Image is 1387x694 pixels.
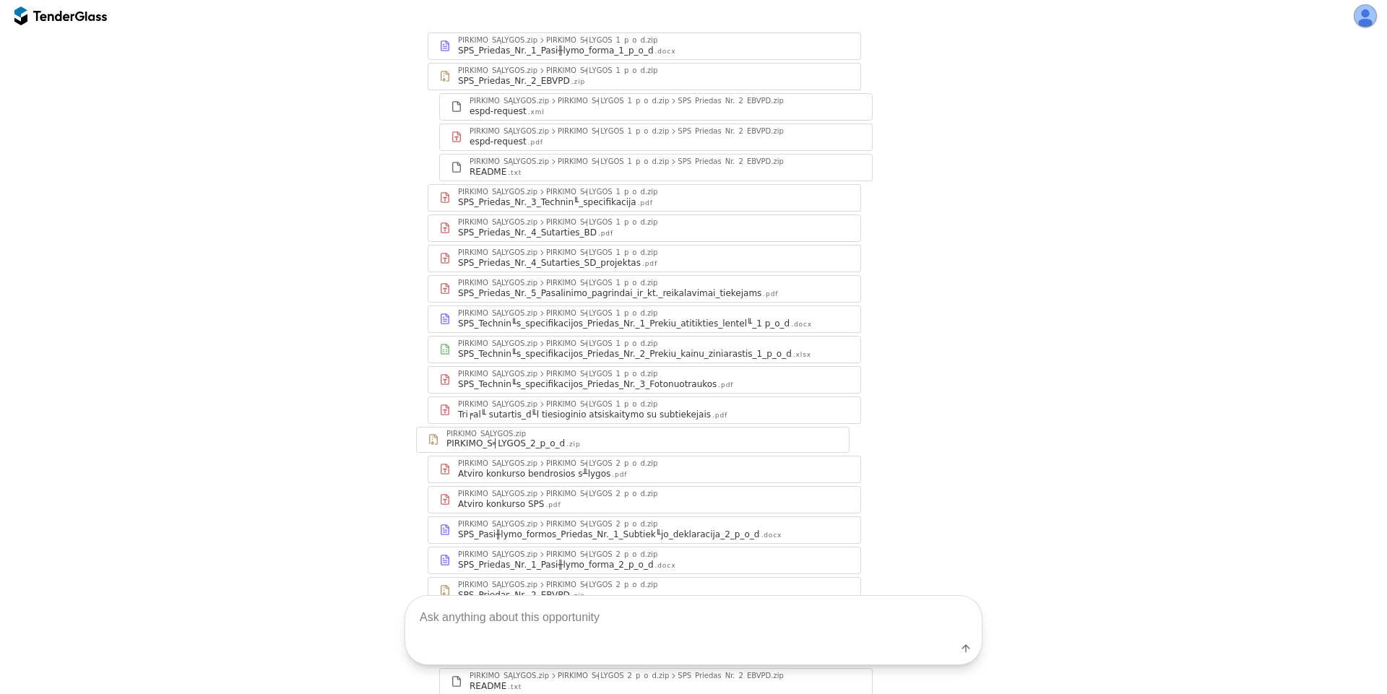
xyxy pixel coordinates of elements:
[428,396,861,424] a: PIRKIMO_SĄLYGOS.zipPIRKIMO_S╡LYGOS_1_p_o_d.zipTri╒al╙ sutartis_d╙l tiesioginio atsiskaitymo su su...
[439,123,873,151] a: PIRKIMO_SĄLYGOS.zipPIRKIMO_S╡LYGOS_1_p_o_d.zipSPS_Priedas_Nr._2_EBVPD.zipespd-request.pdf
[458,45,654,56] div: SPS_Priedas_Nr._1_Pasi╫lymo_forma_1_p_o_d
[428,547,861,574] a: PIRKIMO_SĄLYGOS.zipPIRKIMO_S╡LYGOS_2_p_o_d.zipSPS_Priedas_Nr._1_Pasi╫lymo_forma_2_p_o_d.docx
[428,516,861,544] a: PIRKIMO_SĄLYGOS.zipPIRKIMO_S╡LYGOS_2_p_o_d.zipSPS_Pasi╫lymo_formos_Priedas_Nr._1_Subtiek╙jo_dekla...
[546,310,657,317] div: PIRKIMO_S╡LYGOS_1_p_o_d.zip
[546,67,657,74] div: PIRKIMO_S╡LYGOS_1_p_o_d.zip
[428,456,861,483] a: PIRKIMO_SĄLYGOS.zipPIRKIMO_S╡LYGOS_2_p_o_d.zipAtviro konkurso bendrosios s╨lygos.pdf
[598,229,613,238] div: .pdf
[458,529,759,540] div: SPS_Pasi╫lymo_formos_Priedas_Nr._1_Subtiek╙jo_deklaracija_2_p_o_d
[458,409,711,420] div: Tri╒al╙ sutartis_d╙l tiesioginio atsiskaitymo su subtiekejais
[546,370,657,378] div: PIRKIMO_S╡LYGOS_1_p_o_d.zip
[546,249,657,256] div: PIRKIMO_S╡LYGOS_1_p_o_d.zip
[458,188,537,196] div: PIRKIMO_SĄLYGOS.zip
[458,279,537,287] div: PIRKIMO_SĄLYGOS.zip
[558,97,669,105] div: PIRKIMO_S╡LYGOS_1_p_o_d.zip
[763,290,778,299] div: .pdf
[458,37,537,44] div: PIRKIMO_SĄLYGOS.zip
[528,108,545,117] div: .xml
[558,158,669,165] div: PIRKIMO_S╡LYGOS_1_p_o_d.zip
[793,350,811,360] div: .xlsx
[546,551,657,558] div: PIRKIMO_S╡LYGOS_2_p_o_d.zip
[428,214,861,242] a: PIRKIMO_SĄLYGOS.zipPIRKIMO_S╡LYGOS_1_p_o_d.zipSPS_Priedas_Nr._4_Sutarties_BD.pdf
[458,257,641,269] div: SPS_Priedas_Nr._4_Sutarties_SD_projektas
[428,305,861,333] a: PIRKIMO_SĄLYGOS.zipPIRKIMO_S╡LYGOS_1_p_o_d.zipSPS_Technin╙s_specifikacijos_Priedas_Nr._1_Prekiu_a...
[428,336,861,363] a: PIRKIMO_SĄLYGOS.zipPIRKIMO_S╡LYGOS_1_p_o_d.zipSPS_Technin╙s_specifikacijos_Priedas_Nr._2_Prekiu_k...
[571,77,585,87] div: .zip
[446,438,565,449] div: PIRKIMO_S╡LYGOS_2_p_o_d
[546,401,657,408] div: PIRKIMO_S╡LYGOS_1_p_o_d.zip
[428,275,861,303] a: PIRKIMO_SĄLYGOS.zipPIRKIMO_S╡LYGOS_1_p_o_d.zipSPS_Priedas_Nr._5_Pasalinimo_pagrindai_ir_kt._reika...
[655,47,676,56] div: .docx
[458,318,790,329] div: SPS_Technin╙s_specifikacijos_Priedas_Nr._1_Prekiu_atitikties_lentel╙_1 p_o_d
[428,245,861,272] a: PIRKIMO_SĄLYGOS.zipPIRKIMO_S╡LYGOS_1_p_o_d.zipSPS_Priedas_Nr._4_Sutarties_SD_projektas.pdf
[458,310,537,317] div: PIRKIMO_SĄLYGOS.zip
[791,320,812,329] div: .docx
[458,348,792,360] div: SPS_Technin╙s_specifikacijos_Priedas_Nr._2_Prekiu_kainu_ziniarastis_1_p_o_d
[470,97,549,105] div: PIRKIMO_SĄLYGOS.zip
[470,136,527,147] div: espd-request
[642,259,657,269] div: .pdf
[612,470,627,480] div: .pdf
[458,67,537,74] div: PIRKIMO_SĄLYGOS.zip
[655,561,676,571] div: .docx
[546,490,657,498] div: PIRKIMO_S╡LYGOS_2_p_o_d.zip
[458,219,537,226] div: PIRKIMO_SĄLYGOS.zip
[558,128,669,135] div: PIRKIMO_S╡LYGOS_1_p_o_d.zip
[458,249,537,256] div: PIRKIMO_SĄLYGOS.zip
[428,184,861,212] a: PIRKIMO_SĄLYGOS.zipPIRKIMO_S╡LYGOS_1_p_o_d.zipSPS_Priedas_Nr._3_Technin╙_specifikacija.pdf
[678,128,784,135] div: SPS_Priedas_Nr._2_EBVPD.zip
[458,196,636,208] div: SPS_Priedas_Nr._3_Technin╙_specifikacija
[546,219,657,226] div: PIRKIMO_S╡LYGOS_1_p_o_d.zip
[546,37,657,44] div: PIRKIMO_S╡LYGOS_1_p_o_d.zip
[638,199,653,208] div: .pdf
[458,468,610,480] div: Atviro konkurso bendrosios s╨lygos
[761,531,782,540] div: .docx
[428,486,861,513] a: PIRKIMO_SĄLYGOS.zipPIRKIMO_S╡LYGOS_2_p_o_d.zipAtviro konkurso SPS.pdf
[428,63,861,90] a: PIRKIMO_SĄLYGOS.zipPIRKIMO_S╡LYGOS_1_p_o_d.zipSPS_Priedas_Nr._2_EBVPD.zip
[458,551,537,558] div: PIRKIMO_SĄLYGOS.zip
[546,460,657,467] div: PIRKIMO_S╡LYGOS_2_p_o_d.zip
[458,378,717,390] div: SPS_Technin╙s_specifikacijos_Priedas_Nr._3_Fotonuotraukos
[718,381,733,390] div: .pdf
[678,97,784,105] div: SPS_Priedas_Nr._2_EBVPD.zip
[458,460,537,467] div: PIRKIMO_SĄLYGOS.zip
[439,154,873,181] a: PIRKIMO_SĄLYGOS.zipPIRKIMO_S╡LYGOS_1_p_o_d.zipSPS_Priedas_Nr._2_EBVPD.zipREADME.txt
[470,166,506,178] div: README
[528,138,543,147] div: .pdf
[546,521,657,528] div: PIRKIMO_S╡LYGOS_2_p_o_d.zip
[470,128,549,135] div: PIRKIMO_SĄLYGOS.zip
[439,93,873,121] a: PIRKIMO_SĄLYGOS.zipPIRKIMO_S╡LYGOS_1_p_o_d.zipSPS_Priedas_Nr._2_EBVPD.zipespd-request.xml
[458,401,537,408] div: PIRKIMO_SĄLYGOS.zip
[458,370,537,378] div: PIRKIMO_SĄLYGOS.zip
[566,440,580,449] div: .zip
[416,427,850,453] a: PIRKIMO_SĄLYGOS.zipPIRKIMO_S╡LYGOS_2_p_o_d.zip
[712,411,727,420] div: .pdf
[470,105,527,117] div: espd-request
[458,559,654,571] div: SPS_Priedas_Nr._1_Pasi╫lymo_forma_2_p_o_d
[545,500,561,510] div: .pdf
[458,521,537,528] div: PIRKIMO_SĄLYGOS.zip
[546,188,657,196] div: PIRKIMO_S╡LYGOS_1_p_o_d.zip
[428,32,861,60] a: PIRKIMO_SĄLYGOS.zipPIRKIMO_S╡LYGOS_1_p_o_d.zipSPS_Priedas_Nr._1_Pasi╫lymo_forma_1_p_o_d.docx
[458,498,544,510] div: Atviro konkurso SPS
[546,340,657,347] div: PIRKIMO_S╡LYGOS_1_p_o_d.zip
[458,490,537,498] div: PIRKIMO_SĄLYGOS.zip
[546,279,657,287] div: PIRKIMO_S╡LYGOS_1_p_o_d.zip
[678,158,784,165] div: SPS_Priedas_Nr._2_EBVPD.zip
[446,430,526,438] div: PIRKIMO_SĄLYGOS.zip
[470,158,549,165] div: PIRKIMO_SĄLYGOS.zip
[458,227,597,238] div: SPS_Priedas_Nr._4_Sutarties_BD
[458,287,761,299] div: SPS_Priedas_Nr._5_Pasalinimo_pagrindai_ir_kt._reikalavimai_tiekejams
[458,75,570,87] div: SPS_Priedas_Nr._2_EBVPD
[508,168,522,178] div: .txt
[458,340,537,347] div: PIRKIMO_SĄLYGOS.zip
[428,366,861,394] a: PIRKIMO_SĄLYGOS.zipPIRKIMO_S╡LYGOS_1_p_o_d.zipSPS_Technin╙s_specifikacijos_Priedas_Nr._3_Fotonuot...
